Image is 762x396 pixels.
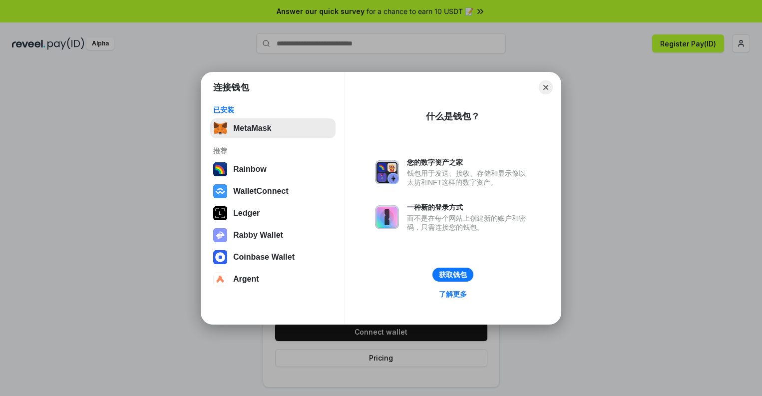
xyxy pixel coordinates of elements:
button: Close [539,80,553,94]
button: Argent [210,269,336,289]
div: Coinbase Wallet [233,253,295,262]
img: svg+xml,%3Csvg%20xmlns%3D%22http%3A%2F%2Fwww.w3.org%2F2000%2Fsvg%22%20fill%3D%22none%22%20viewBox... [375,205,399,229]
button: 获取钱包 [432,268,473,282]
div: 钱包用于发送、接收、存储和显示像以太坊和NFT这样的数字资产。 [407,169,531,187]
div: Ledger [233,209,260,218]
img: svg+xml,%3Csvg%20xmlns%3D%22http%3A%2F%2Fwww.w3.org%2F2000%2Fsvg%22%20width%3D%2228%22%20height%3... [213,206,227,220]
div: 一种新的登录方式 [407,203,531,212]
div: 什么是钱包？ [426,110,480,122]
img: svg+xml,%3Csvg%20xmlns%3D%22http%3A%2F%2Fwww.w3.org%2F2000%2Fsvg%22%20fill%3D%22none%22%20viewBox... [375,160,399,184]
button: MetaMask [210,118,336,138]
img: svg+xml,%3Csvg%20width%3D%22120%22%20height%3D%22120%22%20viewBox%3D%220%200%20120%20120%22%20fil... [213,162,227,176]
div: 获取钱包 [439,270,467,279]
img: svg+xml,%3Csvg%20width%3D%2228%22%20height%3D%2228%22%20viewBox%3D%220%200%2028%2028%22%20fill%3D... [213,184,227,198]
img: svg+xml,%3Csvg%20fill%3D%22none%22%20height%3D%2233%22%20viewBox%3D%220%200%2035%2033%22%20width%... [213,121,227,135]
img: svg+xml,%3Csvg%20xmlns%3D%22http%3A%2F%2Fwww.w3.org%2F2000%2Fsvg%22%20fill%3D%22none%22%20viewBox... [213,228,227,242]
div: WalletConnect [233,187,289,196]
div: 已安装 [213,105,333,114]
img: svg+xml,%3Csvg%20width%3D%2228%22%20height%3D%2228%22%20viewBox%3D%220%200%2028%2028%22%20fill%3D... [213,272,227,286]
a: 了解更多 [433,288,473,301]
button: Coinbase Wallet [210,247,336,267]
button: Ledger [210,203,336,223]
div: Rabby Wallet [233,231,283,240]
h1: 连接钱包 [213,81,249,93]
button: Rainbow [210,159,336,179]
div: 了解更多 [439,290,467,299]
button: Rabby Wallet [210,225,336,245]
div: Rainbow [233,165,267,174]
div: Argent [233,275,259,284]
button: WalletConnect [210,181,336,201]
img: svg+xml,%3Csvg%20width%3D%2228%22%20height%3D%2228%22%20viewBox%3D%220%200%2028%2028%22%20fill%3D... [213,250,227,264]
div: 您的数字资产之家 [407,158,531,167]
div: 推荐 [213,146,333,155]
div: 而不是在每个网站上创建新的账户和密码，只需连接您的钱包。 [407,214,531,232]
div: MetaMask [233,124,271,133]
